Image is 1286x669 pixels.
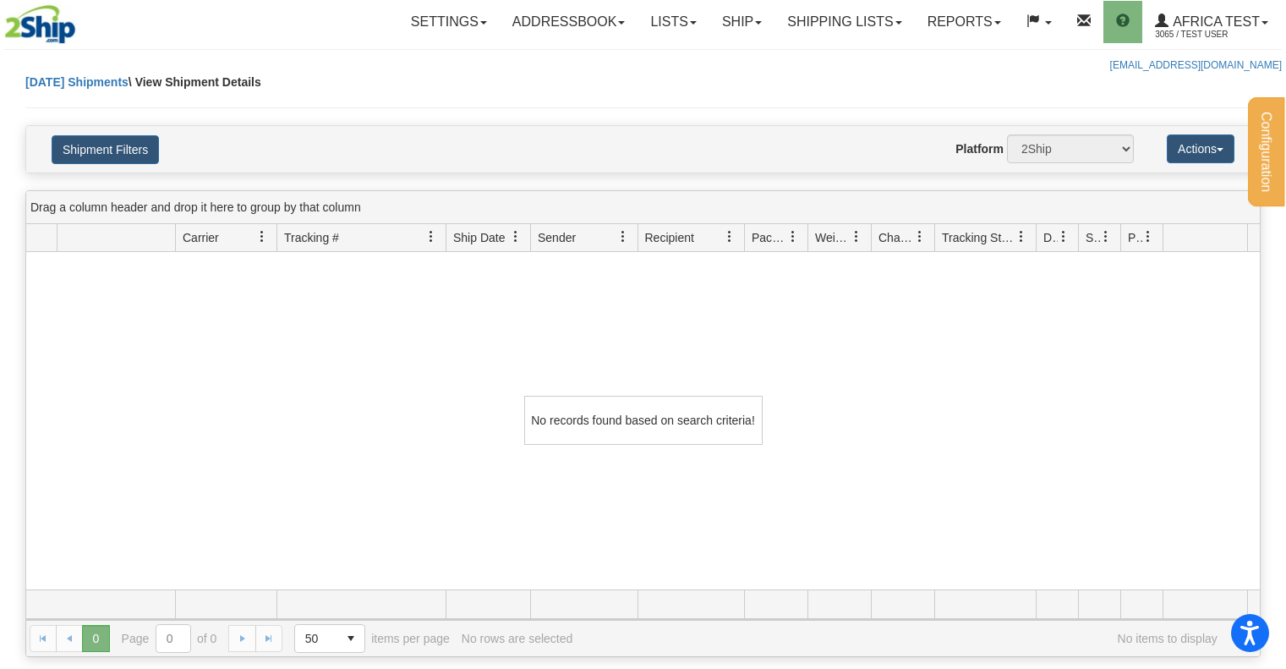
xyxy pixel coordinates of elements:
[638,1,709,43] a: Lists
[1167,134,1234,163] button: Actions
[82,625,109,652] span: Page 0
[645,229,694,246] span: Recipient
[453,229,505,246] span: Ship Date
[842,222,871,251] a: Weight filter column settings
[501,222,530,251] a: Ship Date filter column settings
[1142,1,1281,43] a: Africa Test 3065 / TEST USER
[417,222,446,251] a: Tracking # filter column settings
[122,624,217,653] span: Page of 0
[305,630,327,647] span: 50
[52,135,159,164] button: Shipment Filters
[1128,229,1142,246] span: Pickup Status
[815,229,851,246] span: Weight
[779,222,807,251] a: Packages filter column settings
[609,222,638,251] a: Sender filter column settings
[915,1,1014,43] a: Reports
[1229,625,1256,652] a: Refresh
[1043,229,1058,246] span: Delivery Status
[183,229,219,246] span: Carrier
[1155,26,1282,43] span: 3065 / TEST USER
[398,1,500,43] a: Settings
[715,222,744,251] a: Recipient filter column settings
[955,140,1004,157] label: Platform
[129,75,261,89] span: \ View Shipment Details
[1086,229,1100,246] span: Shipment Issues
[4,4,77,47] img: logo3065.jpg
[1007,222,1036,251] a: Tracking Status filter column settings
[1049,222,1078,251] a: Delivery Status filter column settings
[538,229,576,246] span: Sender
[878,229,914,246] span: Charge
[752,229,787,246] span: Packages
[248,222,276,251] a: Carrier filter column settings
[709,1,774,43] a: Ship
[294,624,365,653] span: Page sizes drop down
[284,229,339,246] span: Tracking #
[26,191,1260,224] div: grid grouping header
[1248,97,1284,206] button: Configuration
[25,75,129,89] a: [DATE] Shipments
[524,396,763,445] div: No records found based on search criteria!
[294,624,450,653] span: items per page
[584,632,1218,645] span: No items to display
[462,632,573,645] div: No rows are selected
[906,222,934,251] a: Charge filter column settings
[1168,14,1260,29] span: Africa Test
[1134,222,1163,251] a: Pickup Status filter column settings
[500,1,638,43] a: Addressbook
[337,625,364,652] span: select
[942,229,1015,246] span: Tracking Status
[1110,59,1282,71] a: [EMAIL_ADDRESS][DOMAIN_NAME]
[774,1,914,43] a: Shipping lists
[1092,222,1120,251] a: Shipment Issues filter column settings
